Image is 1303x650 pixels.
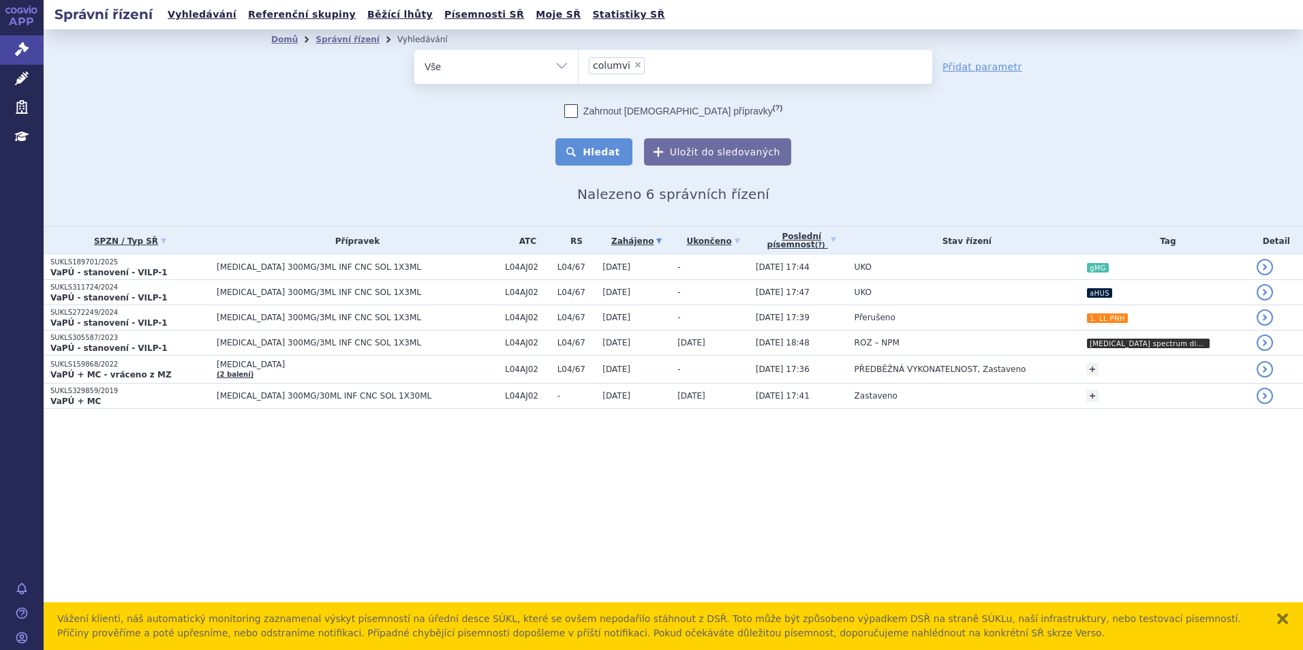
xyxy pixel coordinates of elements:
[1257,361,1273,377] a: detail
[50,293,168,303] strong: VaPÚ - stanovení - VILP-1
[217,371,254,378] a: (2 balení)
[855,365,1026,374] span: PŘEDBĚŽNÁ VYKONATELNOST, Zastaveno
[644,138,791,166] button: Uložit do sledovaných
[557,313,596,322] span: L04/67
[505,365,551,374] span: L04AJ02
[44,5,164,24] h2: Správní řízení
[557,288,596,297] span: L04/67
[773,104,782,112] abbr: (?)
[677,232,749,251] a: Ukončeno
[505,391,551,401] span: L04AJ02
[756,338,810,347] span: [DATE] 18:48
[855,391,898,401] span: Zastaveno
[602,365,630,374] span: [DATE]
[564,104,782,118] label: Zahrnout [DEMOGRAPHIC_DATA] přípravky
[50,258,210,267] p: SUKLS189701/2025
[557,365,596,374] span: L04/67
[1257,309,1273,326] a: detail
[756,365,810,374] span: [DATE] 17:36
[557,262,596,272] span: L04/67
[217,338,498,347] span: [MEDICAL_DATA] 300MG/3ML INF CNC SOL 1X3ML
[756,391,810,401] span: [DATE] 17:41
[848,227,1079,255] th: Stav řízení
[244,5,360,24] a: Referenční skupiny
[602,288,630,297] span: [DATE]
[1079,227,1250,255] th: Tag
[50,283,210,292] p: SUKLS311724/2024
[50,370,172,380] strong: VaPÚ + MC - vráceno z MZ
[602,391,630,401] span: [DATE]
[677,313,680,322] span: -
[1087,313,1128,323] i: 1. LL PNH
[815,241,825,249] abbr: (?)
[557,391,596,401] span: -
[316,35,380,44] a: Správní řízení
[164,5,241,24] a: Vyhledávání
[1276,612,1289,625] button: zavřít
[677,338,705,347] span: [DATE]
[217,391,498,401] span: [MEDICAL_DATA] 300MG/30ML INF CNC SOL 1X30ML
[588,5,669,24] a: Statistiky SŘ
[555,138,632,166] button: Hledat
[1257,284,1273,300] a: detail
[50,268,168,277] strong: VaPÚ - stanovení - VILP-1
[50,343,168,353] strong: VaPÚ - stanovení - VILP-1
[217,262,498,272] span: [MEDICAL_DATA] 300MG/3ML INF CNC SOL 1X3ML
[634,61,642,69] span: ×
[1257,259,1273,275] a: detail
[593,61,630,70] span: columvi
[397,29,465,50] li: Vyhledávání
[577,186,769,202] span: Nalezeno 6 správních řízení
[50,333,210,343] p: SUKLS305587/2023
[217,313,498,322] span: [MEDICAL_DATA] 300MG/3ML INF CNC SOL 1X3ML
[217,360,498,369] span: [MEDICAL_DATA]
[677,262,680,272] span: -
[217,288,498,297] span: [MEDICAL_DATA] 300MG/3ML INF CNC SOL 1X3ML
[57,612,1262,640] div: Vážení klienti, náš automatický monitoring zaznamenal výskyt písemností na úřední desce SÚKL, kte...
[1087,339,1210,348] i: [MEDICAL_DATA] spectrum disorder NMOSD
[602,338,630,347] span: [DATE]
[855,288,872,297] span: UKO
[756,262,810,272] span: [DATE] 17:44
[50,360,210,369] p: SUKLS159868/2022
[505,262,551,272] span: L04AJ02
[50,308,210,318] p: SUKLS272249/2024
[551,227,596,255] th: RS
[1257,335,1273,351] a: detail
[602,232,671,251] a: Zahájeno
[505,288,551,297] span: L04AJ02
[50,318,168,328] strong: VaPÚ - stanovení - VILP-1
[271,35,298,44] a: Domů
[1250,227,1303,255] th: Detail
[677,365,680,374] span: -
[855,338,900,347] span: ROZ – NPM
[855,313,895,322] span: Přerušeno
[498,227,551,255] th: ATC
[677,288,680,297] span: -
[532,5,585,24] a: Moje SŘ
[50,386,210,396] p: SUKLS329859/2019
[210,227,498,255] th: Přípravek
[1257,388,1273,404] a: detail
[505,338,551,347] span: L04AJ02
[1086,390,1099,402] a: +
[1086,363,1099,375] a: +
[756,288,810,297] span: [DATE] 17:47
[50,232,210,251] a: SPZN / Typ SŘ
[602,313,630,322] span: [DATE]
[756,313,810,322] span: [DATE] 17:39
[363,5,437,24] a: Běžící lhůty
[50,397,101,406] strong: VaPÚ + MC
[557,338,596,347] span: L04/67
[855,262,872,272] span: UKO
[440,5,528,24] a: Písemnosti SŘ
[505,313,551,322] span: L04AJ02
[756,227,848,255] a: Poslednípísemnost(?)
[942,60,1022,74] a: Přidat parametr
[602,262,630,272] span: [DATE]
[649,57,706,74] input: columvi
[1087,288,1112,298] i: aHUS
[677,391,705,401] span: [DATE]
